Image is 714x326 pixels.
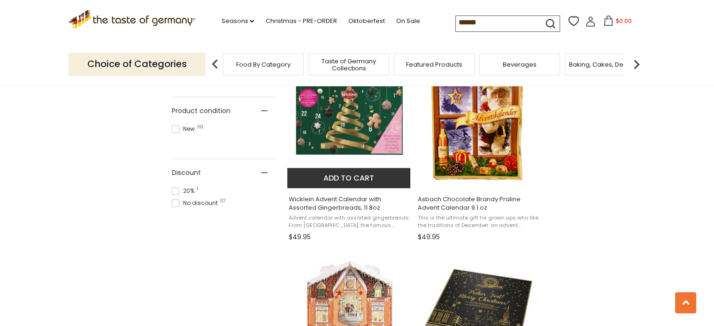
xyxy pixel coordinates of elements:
a: Featured Products [406,61,462,68]
a: Asbach Chocolate Brandy Praline Advent Calendar 9.1 oz [416,47,541,244]
span: $0.00 [615,17,631,25]
a: Wicklein Advent Calendar with Assorted Gingerbreads, 11.8oz [287,47,412,244]
span: Wicklein Advent Calendar with Assorted Gingerbreads, 11.8oz [289,195,410,212]
button: $0.00 [598,15,637,30]
span: 117 [220,199,225,204]
span: Advent calendar with assorted gingerbreads. From [GEOGRAPHIC_DATA], the famous German lebkuchen (... [289,214,410,229]
p: Choice of Categories [69,53,206,76]
a: Baking, Cakes, Desserts [569,61,642,68]
button: Add to cart [287,168,411,188]
span: 118 [197,125,203,129]
span: Discount [172,168,201,178]
img: next arrow [627,55,646,74]
span: This is the ultimate gift for grown ups who like the traditions of December: an advent calendar f... [418,214,539,229]
span: Asbach Chocolate Brandy Praline Advent Calendar 9.1 oz [418,195,539,212]
span: $49.95 [289,232,311,242]
img: Asbach Chocolate Brandy Praline Advent Calendar 9.1 oz [416,56,541,180]
span: $49.95 [418,232,440,242]
span: No discount [172,199,221,207]
span: 1 [197,187,198,191]
a: Oktoberfest [348,16,384,26]
img: previous arrow [206,55,224,74]
a: On Sale [396,16,420,26]
img: Wicklein Advent Calendar Assorted Gingerbread [287,56,412,180]
a: Beverages [503,61,537,68]
a: Food By Category [236,61,291,68]
a: Taste of Germany Collections [311,58,386,72]
span: 20% [172,187,197,195]
span: New [172,125,198,133]
a: Seasons [221,16,254,26]
a: Christmas - PRE-ORDER [265,16,337,26]
span: Product condition [172,106,230,116]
